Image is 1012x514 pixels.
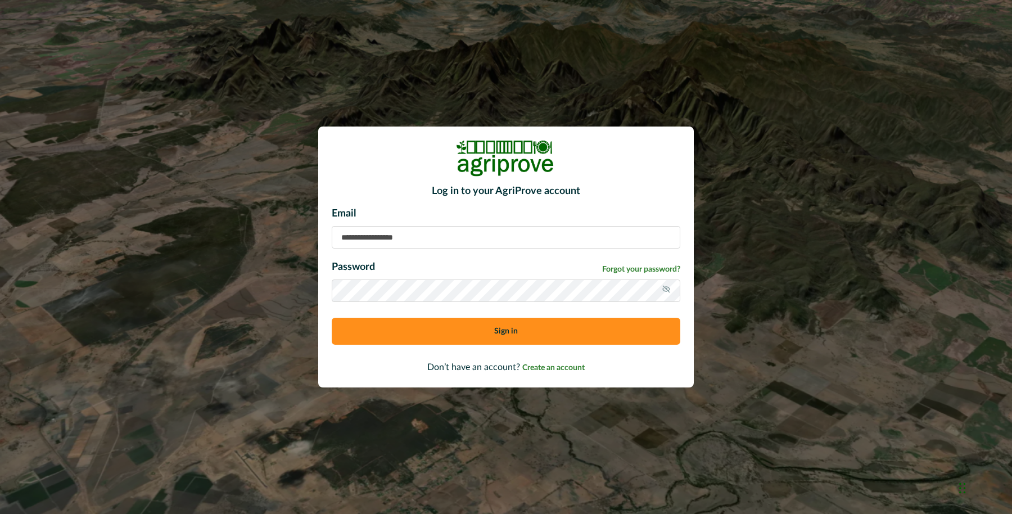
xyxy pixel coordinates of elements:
[522,364,585,372] span: Create an account
[602,264,680,276] a: Forgot your password?
[332,260,375,275] p: Password
[522,363,585,372] a: Create an account
[332,206,680,222] p: Email
[332,360,680,374] p: Don’t have an account?
[455,140,557,177] img: Logo Image
[956,460,1012,514] iframe: Chat Widget
[959,471,966,505] div: Drag
[332,318,680,345] button: Sign in
[332,186,680,198] h2: Log in to your AgriProve account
